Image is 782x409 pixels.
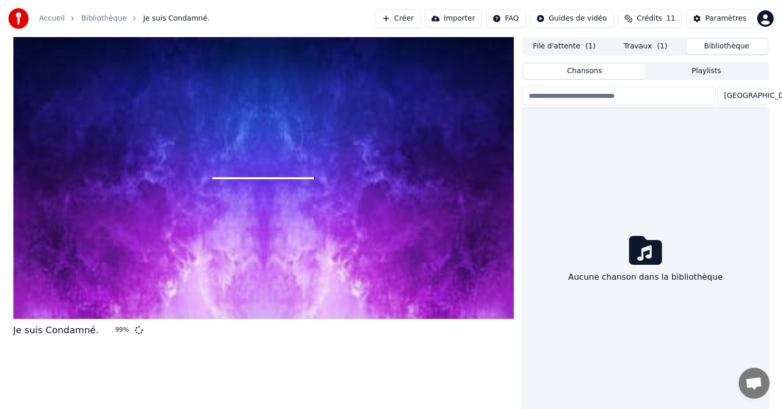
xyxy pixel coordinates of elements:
[39,13,65,24] a: Accueil
[564,267,727,287] div: Aucune chanson dans la bibliothèque
[39,13,210,24] nav: breadcrumb
[13,323,99,337] div: Je suis Condamné.
[524,64,646,79] button: Chansons
[530,9,614,28] button: Guides de vidéo
[739,368,770,399] a: Ouvrir le chat
[143,13,210,24] span: Je suis Condamné.
[705,13,746,24] div: Paramètres
[524,39,605,54] button: File d'attente
[585,41,596,52] span: ( 1 )
[657,41,667,52] span: ( 1 )
[605,39,686,54] button: Travaux
[666,13,675,24] span: 11
[486,9,526,28] button: FAQ
[646,64,768,79] button: Playlists
[375,9,421,28] button: Créer
[115,326,131,334] div: 99 %
[618,9,682,28] button: Crédits11
[637,13,662,24] span: Crédits
[425,9,482,28] button: Importer
[81,13,127,24] a: Bibliothèque
[8,8,29,29] img: youka
[686,39,768,54] button: Bibliothèque
[686,9,753,28] button: Paramètres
